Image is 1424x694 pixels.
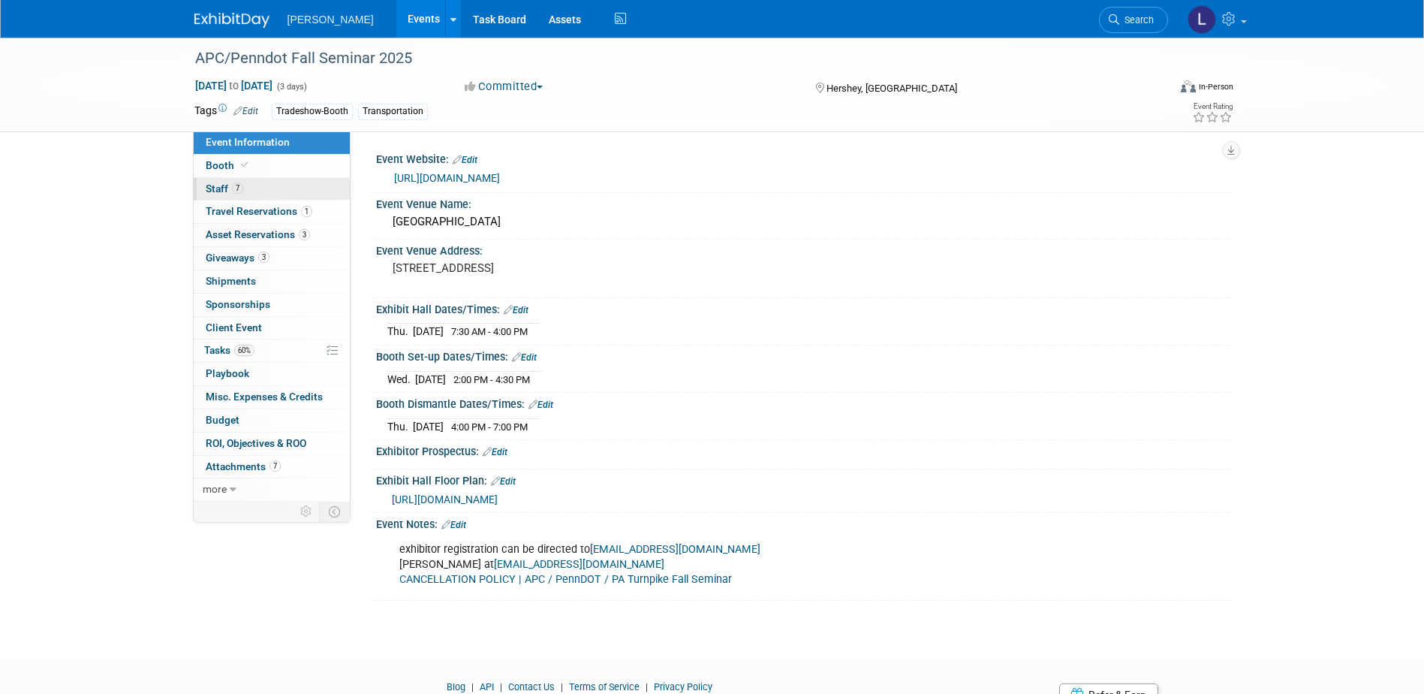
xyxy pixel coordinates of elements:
a: Privacy Policy [654,681,712,692]
div: Event Notes: [376,513,1230,533]
a: Travel Reservations1 [194,201,350,223]
a: Edit [233,106,258,116]
span: [DATE] [DATE] [194,79,273,92]
div: exhibitor registration can be directed to [PERSON_NAME] at [389,535,1065,595]
td: Personalize Event Tab Strip [294,502,320,521]
a: Attachments7 [194,456,350,478]
div: Exhibit Hall Floor Plan: [376,469,1230,489]
a: Edit [453,155,477,165]
pre: [STREET_ADDRESS] [393,261,715,275]
div: Booth Set-up Dates/Times: [376,345,1230,365]
span: Staff [206,183,243,195]
a: Budget [194,409,350,432]
span: [PERSON_NAME] [288,14,374,26]
a: Staff7 [194,178,350,201]
a: [EMAIL_ADDRESS][DOMAIN_NAME] [590,543,760,556]
span: 7 [269,460,281,472]
span: | [642,681,652,692]
span: Event Information [206,136,290,148]
span: Giveaways [206,252,269,264]
span: 2:00 PM - 4:30 PM [453,374,530,385]
span: 7 [232,183,243,194]
div: APC/Penndot Fall Seminar 2025 [190,45,1146,72]
div: Exhibitor Prospectus: [376,440,1230,460]
td: [DATE] [415,371,446,387]
a: Blog [447,681,465,692]
img: Format-Inperson.png [1181,80,1196,92]
img: ExhibitDay [194,13,269,28]
a: Playbook [194,363,350,385]
td: Thu. [387,418,413,434]
span: 1 [301,206,312,217]
a: Event Information [194,131,350,154]
a: Edit [528,400,553,410]
a: CANCELLATION POLICY | APC / PennDOT / PA Turnpike Fall Seminar [399,573,732,586]
a: Shipments [194,270,350,293]
div: Event Venue Name: [376,193,1230,212]
a: Search [1099,7,1168,33]
span: [URL][DOMAIN_NAME] [392,493,498,505]
a: more [194,478,350,501]
a: Misc. Expenses & Credits [194,386,350,409]
a: Tasks60% [194,339,350,362]
img: Latice Spann [1188,5,1216,34]
span: 4:00 PM - 7:00 PM [451,421,528,433]
a: API [480,681,494,692]
div: Event Venue Address: [376,240,1230,258]
td: Wed. [387,371,415,387]
div: Event Website: [376,148,1230,167]
span: Booth [206,159,251,171]
span: more [203,483,227,495]
span: Asset Reservations [206,228,310,240]
td: [DATE] [413,418,444,434]
span: Playbook [206,367,249,379]
span: 3 [299,229,310,240]
a: [EMAIL_ADDRESS][DOMAIN_NAME] [494,558,664,571]
td: [DATE] [413,324,444,339]
span: to [227,80,241,92]
a: Giveaways3 [194,247,350,270]
a: Booth [194,155,350,177]
div: [GEOGRAPHIC_DATA] [387,210,1219,234]
td: Thu. [387,324,413,339]
a: Client Event [194,317,350,339]
span: 7:30 AM - 4:00 PM [451,326,528,337]
div: In-Person [1198,81,1233,92]
span: Search [1119,14,1154,26]
div: Booth Dismantle Dates/Times: [376,393,1230,412]
span: Budget [206,414,239,426]
span: Client Event [206,321,262,333]
div: Tradeshow-Booth [272,104,353,119]
div: Transportation [358,104,428,119]
a: Terms of Service [569,681,640,692]
span: Shipments [206,275,256,287]
td: Toggle Event Tabs [319,502,350,521]
span: Sponsorships [206,298,270,310]
a: Edit [504,305,528,315]
a: Contact Us [508,681,555,692]
div: Event Format [1079,78,1234,101]
a: Edit [512,352,537,363]
a: Edit [441,520,466,530]
a: ROI, Objectives & ROO [194,433,350,455]
a: Asset Reservations3 [194,224,350,246]
a: Edit [491,476,516,487]
a: [URL][DOMAIN_NAME] [394,172,500,184]
a: Sponsorships [194,294,350,316]
span: | [496,681,506,692]
span: | [468,681,477,692]
i: Booth reservation complete [241,161,248,169]
span: Misc. Expenses & Credits [206,391,323,403]
span: Tasks [204,344,254,356]
button: Committed [459,79,549,95]
td: Tags [194,103,258,120]
div: Exhibit Hall Dates/Times: [376,298,1230,318]
span: 3 [258,252,269,263]
span: Attachments [206,460,281,472]
span: | [557,681,567,692]
span: 60% [234,345,254,356]
span: Travel Reservations [206,205,312,217]
span: Hershey, [GEOGRAPHIC_DATA] [826,83,957,94]
span: ROI, Objectives & ROO [206,437,306,449]
div: Event Rating [1192,103,1233,110]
